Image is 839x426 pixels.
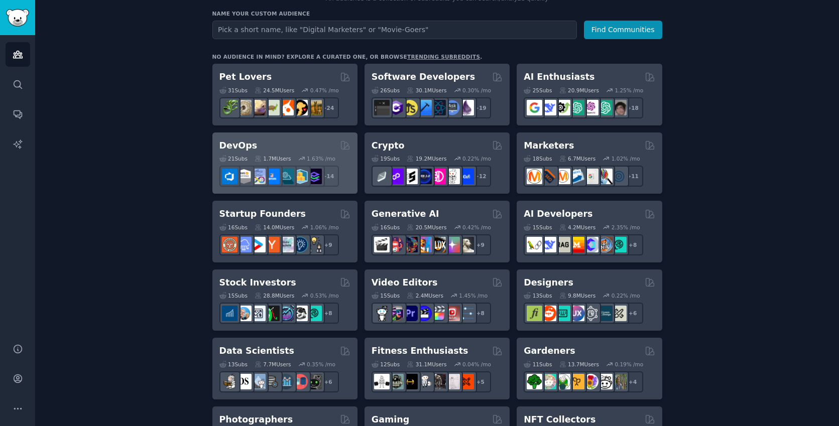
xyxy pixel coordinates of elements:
[527,169,542,184] img: content_marketing
[236,374,252,389] img: datascience
[219,71,272,83] h2: Pet Lovers
[372,413,409,426] h2: Gaming
[236,100,252,115] img: ballpython
[318,303,339,324] div: + 8
[307,155,335,162] div: 1.63 % /mo
[416,237,432,252] img: sdforall
[416,100,432,115] img: iOSProgramming
[219,276,296,289] h2: Stock Investors
[212,53,483,60] div: No audience in mind? Explore a curated one, or browse .
[524,224,552,231] div: 15 Sub s
[416,306,432,321] img: VideoEditors
[524,139,574,152] h2: Marketers
[470,97,491,118] div: + 19
[615,87,643,94] div: 1.25 % /mo
[6,9,29,27] img: GummySearch logo
[524,276,573,289] h2: Designers
[524,71,594,83] h2: AI Enthusiasts
[250,169,266,184] img: Docker_DevOps
[236,169,252,184] img: AWS_Certified_Experts
[407,292,443,299] div: 2.4M Users
[310,292,339,299] div: 0.53 % /mo
[407,155,446,162] div: 19.2M Users
[569,169,584,184] img: Emailmarketing
[222,100,237,115] img: herpetology
[402,306,418,321] img: premiere
[524,361,552,368] div: 11 Sub s
[292,237,308,252] img: Entrepreneurship
[444,306,460,321] img: Youtubevideo
[541,237,556,252] img: DeepSeek
[583,374,598,389] img: flowers
[292,100,308,115] img: PetAdvice
[430,237,446,252] img: FluxAI
[597,374,613,389] img: UrbanGardening
[524,345,575,357] h2: Gardeners
[222,237,237,252] img: EntrepreneurRideAlong
[255,155,291,162] div: 1.7M Users
[559,292,596,299] div: 9.8M Users
[559,87,599,94] div: 20.9M Users
[255,361,291,368] div: 7.7M Users
[569,237,584,252] img: MistralAI
[388,100,404,115] img: csharp
[569,374,584,389] img: GardeningUK
[264,169,280,184] img: DevOpsLinks
[622,371,643,392] div: + 4
[555,169,570,184] img: AskMarketing
[430,100,446,115] img: reactnative
[372,87,400,94] div: 26 Sub s
[222,374,237,389] img: MachineLearning
[569,100,584,115] img: chatgpt_promptDesign
[524,208,592,220] h2: AI Developers
[318,166,339,187] div: + 14
[583,100,598,115] img: OpenAIDev
[222,306,237,321] img: dividends
[278,169,294,184] img: platformengineering
[278,237,294,252] img: indiehackers
[372,224,400,231] div: 16 Sub s
[264,100,280,115] img: turtle
[236,306,252,321] img: ValueInvesting
[583,306,598,321] img: userexperience
[612,292,640,299] div: 0.22 % /mo
[444,374,460,389] img: physicaltherapy
[444,100,460,115] img: AskComputerScience
[264,237,280,252] img: ycombinator
[524,292,552,299] div: 13 Sub s
[470,303,491,324] div: + 8
[597,100,613,115] img: chatgpt_prompts_
[583,169,598,184] img: googleads
[374,169,390,184] img: ethfinance
[555,100,570,115] img: AItoolsCatalog
[388,306,404,321] img: editors
[611,374,627,389] img: GardenersWorld
[555,306,570,321] img: UI_Design
[541,374,556,389] img: succulents
[278,306,294,321] img: StocksAndTrading
[212,10,662,17] h3: Name your custom audience
[458,100,474,115] img: elixir
[430,169,446,184] img: defiblockchain
[458,374,474,389] img: personaltraining
[527,100,542,115] img: GoogleGeminiAI
[388,169,404,184] img: 0xPolygon
[569,306,584,321] img: UXDesign
[559,155,596,162] div: 6.7M Users
[219,208,306,220] h2: Startup Founders
[462,155,491,162] div: 0.22 % /mo
[402,374,418,389] img: workout
[219,361,248,368] div: 13 Sub s
[372,276,438,289] h2: Video Editors
[407,361,446,368] div: 31.1M Users
[318,97,339,118] div: + 24
[292,374,308,389] img: datasets
[278,100,294,115] img: cockatiel
[219,224,248,231] div: 16 Sub s
[622,166,643,187] div: + 11
[458,306,474,321] img: postproduction
[611,169,627,184] img: OnlineMarketing
[306,237,322,252] img: growmybusiness
[597,306,613,321] img: learndesign
[374,374,390,389] img: GYM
